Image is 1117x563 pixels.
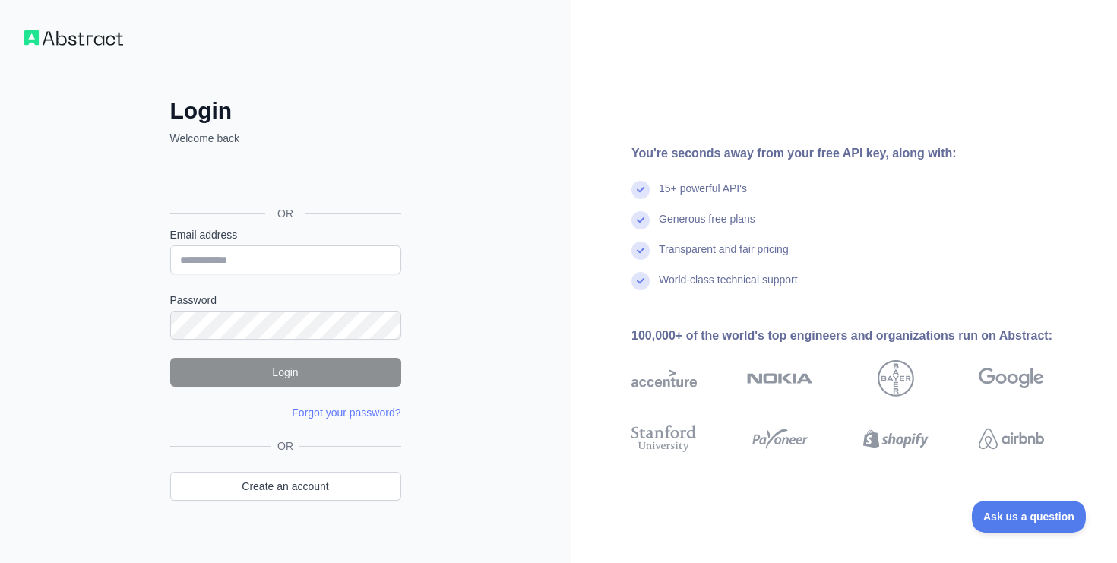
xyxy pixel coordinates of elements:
[747,360,812,397] img: nokia
[631,422,697,455] img: stanford university
[170,97,401,125] h2: Login
[863,422,929,455] img: shopify
[631,242,650,260] img: check mark
[979,422,1044,455] img: airbnb
[747,422,812,455] img: payoneer
[659,242,789,272] div: Transparent and fair pricing
[170,293,401,308] label: Password
[271,438,299,454] span: OR
[24,30,123,46] img: Workflow
[170,358,401,387] button: Login
[631,272,650,290] img: check mark
[631,327,1093,345] div: 100,000+ of the world's top engineers and organizations run on Abstract:
[265,206,305,221] span: OR
[631,144,1093,163] div: You're seconds away from your free API key, along with:
[631,181,650,199] img: check mark
[631,360,697,397] img: accenture
[170,131,401,146] p: Welcome back
[972,501,1087,533] iframe: Toggle Customer Support
[631,211,650,229] img: check mark
[170,227,401,242] label: Email address
[292,406,400,419] a: Forgot your password?
[878,360,914,397] img: bayer
[163,163,406,196] iframe: Sign in with Google Button
[659,181,747,211] div: 15+ powerful API's
[659,211,755,242] div: Generous free plans
[659,272,798,302] div: World-class technical support
[170,472,401,501] a: Create an account
[979,360,1044,397] img: google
